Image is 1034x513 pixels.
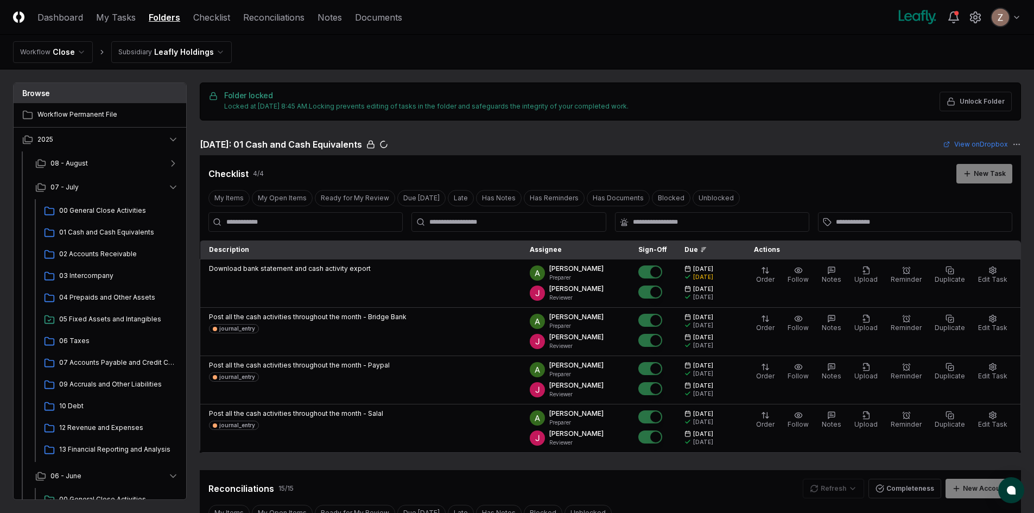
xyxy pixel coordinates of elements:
[932,409,967,432] button: Duplicate
[59,293,174,302] span: 04 Prepaids and Other Assets
[96,11,136,24] a: My Tasks
[976,312,1010,335] button: Edit Task
[756,372,775,380] span: Order
[40,267,179,286] a: 03 Intercompany
[530,362,545,377] img: ACg8ocKKg2129bkBZaX4SAoUQtxLaQ4j-f2PQjMuak4pDCyzCI-IvA=s96-c
[638,314,662,327] button: Mark complete
[40,332,179,351] a: 06 Taxes
[549,439,604,447] p: Reviewer
[59,358,174,368] span: 07 Accounts Payable and Credit Cards
[960,97,1005,106] span: Unlock Folder
[549,360,604,370] p: [PERSON_NAME]
[693,190,740,206] button: Unblocked
[549,332,604,342] p: [PERSON_NAME]
[693,370,713,378] div: [DATE]
[693,285,713,293] span: [DATE]
[14,128,187,151] button: 2025
[976,264,1010,287] button: Edit Task
[549,370,604,378] p: Preparer
[889,360,924,383] button: Reminder
[37,11,83,24] a: Dashboard
[208,190,250,206] button: My Items
[693,265,713,273] span: [DATE]
[820,312,843,335] button: Notes
[652,190,690,206] button: Blocked
[638,410,662,423] button: Mark complete
[315,190,395,206] button: Ready for My Review
[59,336,174,346] span: 06 Taxes
[448,190,474,206] button: Late
[854,372,878,380] span: Upload
[940,92,1012,111] button: Unlock Folder
[40,397,179,416] a: 10 Debt
[693,333,713,341] span: [DATE]
[932,264,967,287] button: Duplicate
[224,92,629,99] h5: Folder locked
[754,264,777,287] button: Order
[549,381,604,390] p: [PERSON_NAME]
[549,419,604,427] p: Preparer
[20,47,50,57] div: Workflow
[530,265,545,281] img: ACg8ocKKg2129bkBZaX4SAoUQtxLaQ4j-f2PQjMuak4pDCyzCI-IvA=s96-c
[209,360,390,370] p: Post all the cash activities throughout the month - Paypal
[476,190,522,206] button: Has Notes
[935,372,965,380] span: Duplicate
[889,264,924,287] button: Reminder
[785,360,811,383] button: Follow
[785,409,811,432] button: Follow
[193,11,230,24] a: Checklist
[935,275,965,283] span: Duplicate
[50,471,81,481] span: 06 - June
[868,479,941,498] button: Completeness
[549,294,604,302] p: Reviewer
[40,353,179,373] a: 07 Accounts Payable and Credit Cards
[693,410,713,418] span: [DATE]
[932,312,967,335] button: Duplicate
[27,175,187,199] button: 07 - July
[756,275,775,283] span: Order
[822,372,841,380] span: Notes
[638,430,662,444] button: Mark complete
[209,264,371,274] p: Download bank statement and cash activity export
[820,264,843,287] button: Notes
[820,360,843,383] button: Notes
[549,342,604,350] p: Reviewer
[638,382,662,395] button: Mark complete
[976,360,1010,383] button: Edit Task
[891,420,922,428] span: Reminder
[852,409,880,432] button: Upload
[852,264,880,287] button: Upload
[693,321,713,330] div: [DATE]
[693,293,713,301] div: [DATE]
[253,169,264,179] div: 4 / 4
[27,464,187,488] button: 06 - June
[40,288,179,308] a: 04 Prepaids and Other Assets
[788,372,809,380] span: Follow
[684,245,728,255] div: Due
[27,151,187,175] button: 08 - August
[935,420,965,428] span: Duplicate
[992,9,1009,26] img: ACg8ocKnDsamp5-SE65NkOhq35AnOBarAXdzXQ03o9g231ijNgHgyA=s96-c
[549,322,604,330] p: Preparer
[756,420,775,428] span: Order
[59,445,174,454] span: 13 Financial Reporting and Analysis
[549,409,604,419] p: [PERSON_NAME]
[854,275,878,283] span: Upload
[788,275,809,283] span: Follow
[754,409,777,432] button: Order
[224,102,629,111] div: Locked at [DATE] 8:45 AM. Locking prevents editing of tasks in the folder and safeguards the inte...
[822,420,841,428] span: Notes
[638,362,662,375] button: Mark complete
[587,190,650,206] button: Has Documents
[693,341,713,350] div: [DATE]
[854,420,878,428] span: Upload
[549,312,604,322] p: [PERSON_NAME]
[998,477,1024,503] button: atlas-launcher
[219,325,255,333] div: journal_entry
[200,138,362,151] h2: [DATE]: 01 Cash and Cash Equivalents
[40,201,179,221] a: 00 General Close Activities
[37,110,179,119] span: Workflow Permanent File
[889,409,924,432] button: Reminder
[27,199,187,464] div: 07 - July
[40,419,179,438] a: 12 Revenue and Expenses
